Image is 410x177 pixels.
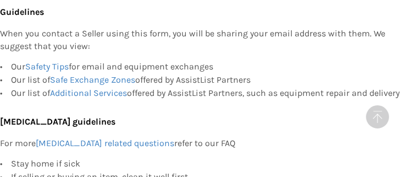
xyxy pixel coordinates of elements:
a: Safety Tips [25,61,69,72]
a: Safe Exchange Zones [50,74,135,85]
div: Our list of offered by AssistList Partners, such as equipment repair and delivery [11,87,404,98]
div: Our list of offered by AssistList Partners [11,73,404,87]
a: Additional Services [50,88,127,98]
div: Our for email and equipment exchanges [11,62,404,73]
div: Stay home if sick [11,159,404,170]
a: [MEDICAL_DATA] related questions [36,138,174,148]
